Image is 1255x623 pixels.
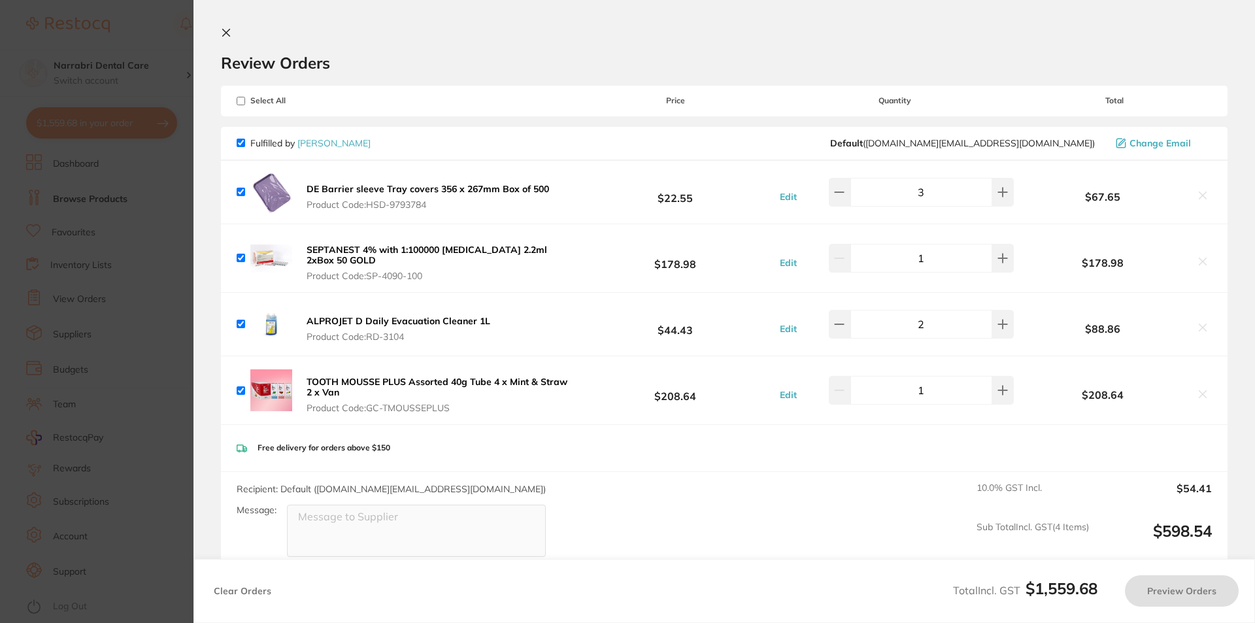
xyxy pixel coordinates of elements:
b: $208.64 [1017,389,1188,401]
span: Quantity [773,96,1017,105]
span: Select All [237,96,367,105]
b: ALPROJET D Daily Evacuation Cleaner 1L [307,315,490,327]
button: TOOTH MOUSSE PLUS Assorted 40g Tube 4 x Mint & Straw 2 x Van Product Code:GC-TMOUSSEPLUS [303,376,578,414]
img: dmgzYWVyYg [250,171,292,213]
button: Edit [776,257,801,269]
p: Fulfilled by [250,138,371,148]
b: $1,559.68 [1026,579,1097,598]
span: 10.0 % GST Incl. [977,482,1089,511]
span: customer.care@henryschein.com.au [830,138,1095,148]
button: DE Barrier sleeve Tray covers 356 x 267mm Box of 500 Product Code:HSD-9793784 [303,183,553,210]
b: $178.98 [1017,257,1188,269]
label: Message: [237,505,276,516]
b: $22.55 [578,180,773,204]
img: ZHhheWk3eQ [250,303,292,345]
output: $54.41 [1099,482,1212,511]
span: Total [1017,96,1212,105]
button: Change Email [1112,137,1212,149]
img: Z215YXRuMQ [250,369,292,411]
b: $88.86 [1017,323,1188,335]
button: SEPTANEST 4% with 1:100000 [MEDICAL_DATA] 2.2ml 2xBox 50 GOLD Product Code:SP-4090-100 [303,244,578,282]
a: [PERSON_NAME] [297,137,371,149]
button: ALPROJET D Daily Evacuation Cleaner 1L Product Code:RD-3104 [303,315,494,343]
button: Edit [776,323,801,335]
span: Price [578,96,773,105]
button: Edit [776,389,801,401]
b: $44.43 [578,312,773,337]
span: Product Code: SP-4090-100 [307,271,574,281]
span: Product Code: GC-TMOUSSEPLUS [307,403,574,413]
h2: Review Orders [221,53,1228,73]
b: SEPTANEST 4% with 1:100000 [MEDICAL_DATA] 2.2ml 2xBox 50 GOLD [307,244,547,266]
span: Sub Total Incl. GST ( 4 Items) [977,522,1089,558]
span: Change Email [1129,138,1191,148]
output: $598.54 [1099,522,1212,558]
button: Clear Orders [210,575,275,607]
span: Recipient: Default ( [DOMAIN_NAME][EMAIL_ADDRESS][DOMAIN_NAME] ) [237,483,546,495]
b: TOOTH MOUSSE PLUS Assorted 40g Tube 4 x Mint & Straw 2 x Van [307,376,567,398]
b: Default [830,137,863,149]
b: DE Barrier sleeve Tray covers 356 x 267mm Box of 500 [307,183,549,195]
b: $178.98 [578,246,773,270]
span: Total Incl. GST [953,584,1097,597]
span: Product Code: HSD-9793784 [307,199,549,210]
span: Product Code: RD-3104 [307,331,490,342]
b: $208.64 [578,379,773,403]
img: NG4zazJuZw [250,237,292,279]
button: Preview Orders [1125,575,1239,607]
button: Edit [776,191,801,203]
p: Free delivery for orders above $150 [258,443,390,452]
b: $67.65 [1017,191,1188,203]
